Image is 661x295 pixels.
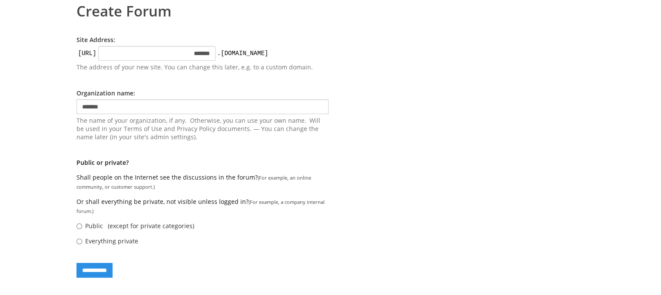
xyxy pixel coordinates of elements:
[76,116,329,141] span: The name of your organization, if any. Otherwise, you can use your own name. Will be used in your...
[76,63,329,72] p: The address of your new site. You can change this later, e.g. to a custom domain.
[76,49,98,58] kbd: [URL]
[76,89,135,97] label: Organization name:
[76,36,115,44] label: Site Address:
[76,239,82,244] input: Everything private
[76,197,329,216] p: Or shall everything be private, not visible unless logged in?
[76,158,129,167] b: Public or private?
[85,237,138,245] label: Everything private
[216,49,270,58] kbd: .[DOMAIN_NAME]
[76,173,329,191] p: Shall people on the Internet see the discussions in the forum?
[85,222,194,230] label: Public (except for private categories)
[76,223,82,229] input: Public (except for private categories)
